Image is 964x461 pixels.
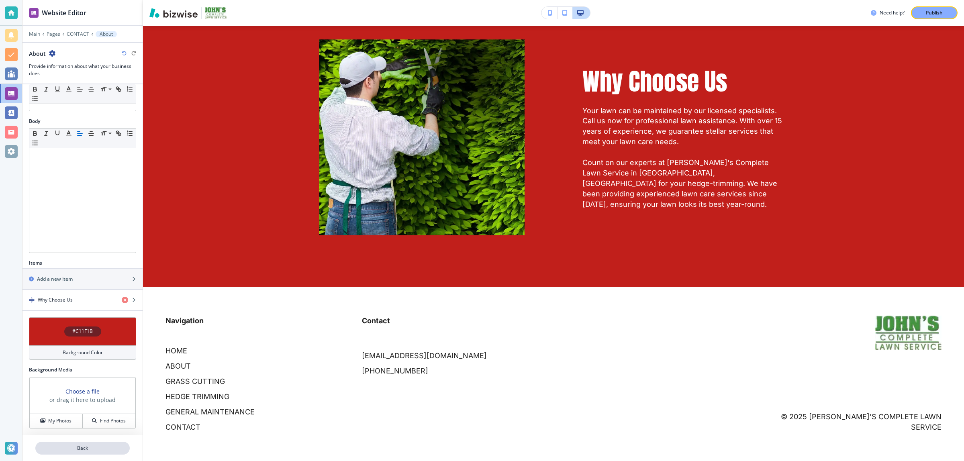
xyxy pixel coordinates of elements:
[29,297,35,303] img: Drag
[165,316,204,325] strong: Navigation
[319,39,525,235] img: Why Choose Us
[911,6,958,19] button: Publish
[165,407,255,417] p: GENERAL MAINTENANCE
[149,8,198,18] img: Bizwise Logo
[205,7,227,18] img: Your Logo
[65,387,100,396] button: Choose a file
[63,349,103,356] h4: Background Color
[29,8,39,18] img: editor icon
[165,361,191,371] p: ABOUT
[165,392,229,402] p: HEDGE TRIMMING
[165,376,225,387] p: GRASS CUTTING
[72,328,93,335] h4: #C11F1B
[38,296,73,304] h4: Why Choose Us
[29,377,136,429] div: Choose a fileor drag it here to uploadMy PhotosFind Photos
[100,417,126,424] h4: Find Photos
[29,63,136,77] h3: Provide information about what your business does
[47,31,60,37] button: Pages
[100,31,113,37] p: About
[49,396,116,404] h3: or drag it here to upload
[362,316,390,325] strong: Contact
[880,9,905,16] h3: Need help?
[30,414,83,428] button: My Photos
[582,106,788,147] p: Your lawn can be maintained by our licensed specialists. Call us now for professional lawn assist...
[83,414,135,428] button: Find Photos
[165,422,200,432] p: CONTACT
[48,417,71,424] h4: My Photos
[42,8,86,18] h2: Website Editor
[362,351,487,361] a: [EMAIL_ADDRESS][DOMAIN_NAME]
[29,317,136,360] button: #C11F1BBackground Color
[37,275,73,283] h2: Add a new item
[582,65,788,98] h2: Why Choose Us
[67,31,89,37] button: CONTACT
[96,31,117,37] button: About
[582,157,788,210] p: Count on our experts at [PERSON_NAME]'s Complete Lawn Service in [GEOGRAPHIC_DATA], [GEOGRAPHIC_D...
[755,412,942,432] p: © 2025 [PERSON_NAME]'s Complete Lawn Service
[29,118,40,125] h2: Body
[29,366,136,373] h2: Background Media
[362,366,428,376] a: [PHONE_NUMBER]
[22,290,143,311] button: DragWhy Choose Us
[35,442,130,455] button: Back
[875,316,942,350] img: John's Complete Lawn Service
[165,346,187,356] p: HOME
[29,31,40,37] button: Main
[22,269,143,289] button: Add a new item
[29,259,42,267] h2: Items
[36,445,129,452] p: Back
[926,9,943,16] p: Publish
[29,49,46,58] h2: About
